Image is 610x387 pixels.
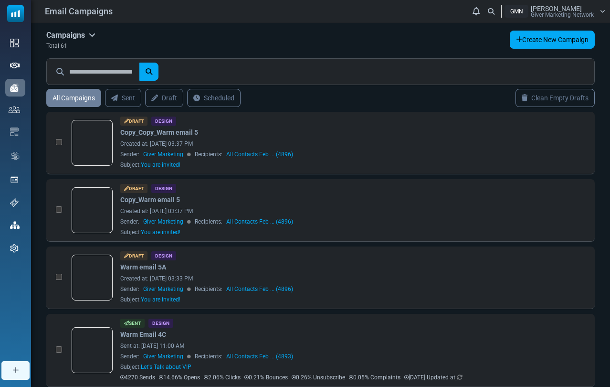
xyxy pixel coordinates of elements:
span: Giver Marketing [143,150,183,159]
div: Sender: Recipients: [120,150,507,159]
span: Giver Marketing [143,285,183,293]
div: Draft [120,251,147,260]
span: Total [46,43,59,49]
img: mailsoftly_icon_blue_white.svg [7,5,24,22]
div: Sender: Recipients: [120,352,507,361]
div: Created at: [DATE] 03:33 PM [120,274,507,283]
img: landing_pages.svg [10,175,19,184]
p: 0.05% Complaints [349,373,400,382]
span: [PERSON_NAME] [531,5,582,12]
p: 0.26% Unsubscribe [292,373,345,382]
a: All Campaigns [46,89,101,107]
span: You are invited! [141,229,180,236]
span: Giver Marketing [143,352,183,361]
div: Design [151,117,176,126]
p: 14.66% Opens [159,373,200,382]
img: campaigns-icon-active.png [10,84,19,92]
div: Created at: [DATE] 03:37 PM [120,140,507,148]
span: Email Campaigns [45,5,113,18]
div: Sent at: [DATE] 11:00 AM [120,342,507,350]
a: All Contacts Feb ... (4896) [226,150,293,159]
div: Design [148,319,173,328]
p: 0.21% Bounces [244,373,288,382]
img: dashboard-icon.svg [10,39,19,47]
div: Sent [120,319,145,328]
div: Subject: [120,363,191,371]
img: email-templates-icon.svg [10,128,19,136]
h5: Campaigns [46,31,95,40]
div: Subject: [120,228,180,236]
a: Draft [145,89,183,107]
a: Create New Campaign [510,31,595,49]
div: Design [151,251,176,260]
div: Draft [120,117,147,126]
div: Draft [120,184,147,193]
a: All Contacts Feb ... (4896) [226,285,293,293]
a: Scheduled [187,89,241,107]
span: You are invited! [141,296,180,303]
div: Subject: [120,295,180,304]
div: Created at: [DATE] 03:37 PM [120,207,507,215]
img: settings-icon.svg [10,244,19,253]
a: Sent [105,89,141,107]
span: Let's Talk about VIP [141,364,191,370]
span: Giver Marketing [143,217,183,226]
p: [DATE] Updated at [404,373,463,382]
div: Sender: Recipients: [120,217,507,226]
div: Sender: Recipients: [120,285,507,293]
div: Design [151,184,176,193]
div: GMN [505,5,528,18]
a: Copy_Copy_Warm email 5 [120,128,198,138]
a: Clean Empty Drafts [515,89,595,107]
a: Warm Email 4C [120,330,166,340]
a: Warm email 5A [120,262,166,272]
div: Subject: [120,161,180,169]
span: Giver Marketing Network [531,12,594,18]
a: Copy_Warm email 5 [120,195,180,205]
img: contacts-icon.svg [9,106,20,113]
p: 2.06% Clicks [204,373,241,382]
span: 61 [61,43,67,49]
img: workflow.svg [10,150,21,161]
a: All Contacts Feb ... (4893) [226,352,293,361]
img: support-icon.svg [10,198,19,207]
p: 4270 Sends [120,373,155,382]
span: You are invited! [141,161,180,168]
a: All Contacts Feb ... (4896) [226,217,293,226]
a: GMN [PERSON_NAME] Giver Marketing Network [505,5,605,18]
